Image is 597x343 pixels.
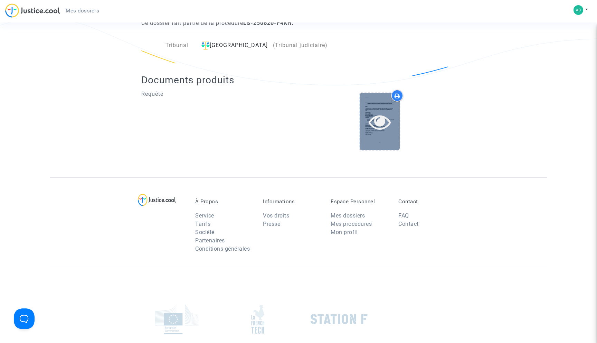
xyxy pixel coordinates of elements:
[201,41,210,50] img: icon-faciliter-sm.svg
[195,229,215,235] a: Société
[138,194,176,206] img: logo-lg.svg
[195,221,210,227] a: Tarifs
[199,41,328,50] div: [GEOGRAPHIC_DATA]
[263,198,320,205] p: Informations
[398,212,409,219] a: FAQ
[251,305,264,334] img: french_tech.png
[60,6,105,16] a: Mes dossiers
[273,42,328,48] span: (Tribunal judiciaire)
[195,237,225,244] a: Partenaires
[66,8,99,14] span: Mes dossiers
[331,221,372,227] a: Mes procédures
[243,20,294,26] b: LS-250620-F4KH.
[141,20,294,26] span: Ce dossier fait partie de la procédure
[195,198,253,205] p: À Propos
[155,304,198,334] img: europe_commision.png
[263,221,280,227] a: Presse
[574,5,583,15] img: 37832c7f53788b26c1856e92510ac61a
[141,74,456,86] h2: Documents produits
[331,229,358,235] a: Mon profil
[14,308,35,329] iframe: Help Scout Beacon - Open
[195,212,214,219] a: Service
[398,198,456,205] p: Contact
[311,314,368,324] img: stationf.png
[141,41,194,50] div: Tribunal
[141,90,294,98] p: Requête
[5,3,60,18] img: jc-logo.svg
[331,198,388,205] p: Espace Personnel
[263,212,289,219] a: Vos droits
[331,212,365,219] a: Mes dossiers
[195,245,250,252] a: Conditions générales
[398,221,419,227] a: Contact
